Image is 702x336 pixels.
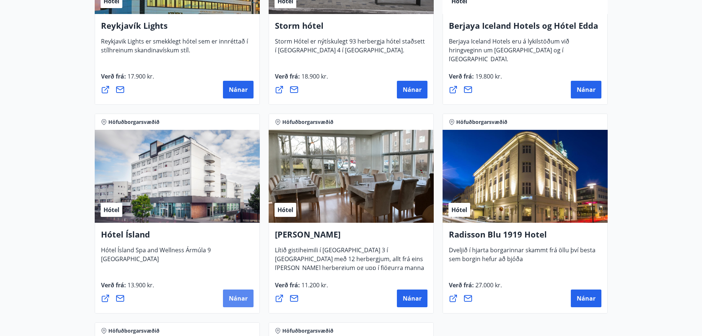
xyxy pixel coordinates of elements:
[108,327,160,335] span: Höfuðborgarsvæðið
[449,229,601,246] h4: Radisson Blu 1919 Hotel
[449,72,502,86] span: Verð frá :
[229,86,248,94] span: Nánar
[282,327,333,335] span: Höfuðborgarsvæðið
[101,72,154,86] span: Verð frá :
[126,281,154,289] span: 13.900 kr.
[223,290,254,307] button: Nánar
[474,281,502,289] span: 27.000 kr.
[449,246,596,269] span: Dveljið í hjarta borgarinnar skammt frá öllu því besta sem borgin hefur að bjóða
[300,281,328,289] span: 11.200 kr.
[282,118,333,126] span: Höfuðborgarsvæðið
[397,81,427,98] button: Nánar
[275,229,427,246] h4: [PERSON_NAME]
[229,294,248,302] span: Nánar
[126,72,154,80] span: 17.900 kr.
[101,229,254,246] h4: Hótel Ísland
[571,290,601,307] button: Nánar
[275,246,424,287] span: Lítið gistiheimili í [GEOGRAPHIC_DATA] 3 í [GEOGRAPHIC_DATA] með 12 herbergjum, allt frá eins [PE...
[223,81,254,98] button: Nánar
[451,206,467,214] span: Hótel
[275,72,328,86] span: Verð frá :
[449,20,601,37] h4: Berjaya Iceland Hotels og Hótel Edda
[403,294,422,302] span: Nánar
[577,294,596,302] span: Nánar
[300,72,328,80] span: 18.900 kr.
[449,281,502,295] span: Verð frá :
[449,37,569,69] span: Berjaya Iceland Hotels eru á lykilstöðum við hringveginn um [GEOGRAPHIC_DATA] og í [GEOGRAPHIC_DA...
[108,118,160,126] span: Höfuðborgarsvæðið
[577,86,596,94] span: Nánar
[101,246,211,269] span: Hótel Ísland Spa and Wellness Ármúla 9 [GEOGRAPHIC_DATA]
[474,72,502,80] span: 19.800 kr.
[104,206,119,214] span: Hótel
[275,281,328,295] span: Verð frá :
[101,37,248,60] span: Reykjavik Lights er smekklegt hótel sem er innréttað í stílhreinum skandinavískum stíl.
[275,37,425,60] span: Storm Hótel er nýtískulegt 93 herbergja hótel staðsett í [GEOGRAPHIC_DATA] 4 í [GEOGRAPHIC_DATA].
[403,86,422,94] span: Nánar
[101,20,254,37] h4: Reykjavík Lights
[101,281,154,295] span: Verð frá :
[275,20,427,37] h4: Storm hótel
[456,118,507,126] span: Höfuðborgarsvæðið
[571,81,601,98] button: Nánar
[397,290,427,307] button: Nánar
[277,206,293,214] span: Hótel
